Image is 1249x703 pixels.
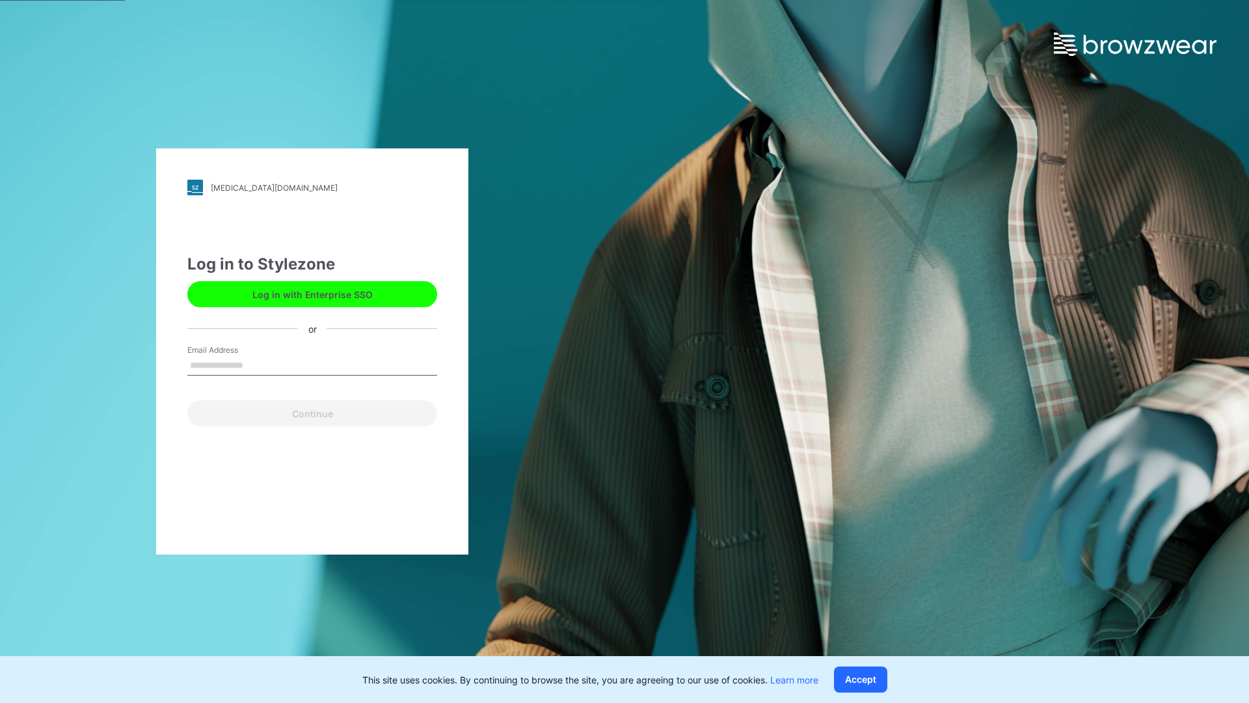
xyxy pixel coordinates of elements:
[187,344,278,356] label: Email Address
[187,281,437,307] button: Log in with Enterprise SSO
[834,667,887,693] button: Accept
[298,322,327,335] div: or
[187,253,437,276] div: Log in to Stylezone
[187,180,437,195] a: [MEDICAL_DATA][DOMAIN_NAME]
[211,183,338,193] div: [MEDICAL_DATA][DOMAIN_NAME]
[187,180,203,195] img: stylezone-logo.562084cfcfab977791bfbf7441f1a819.svg
[362,673,818,687] p: This site uses cookies. By continuing to browse the site, you are agreeing to our use of cookies.
[770,674,818,685] a: Learn more
[1054,33,1216,56] img: browzwear-logo.e42bd6dac1945053ebaf764b6aa21510.svg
